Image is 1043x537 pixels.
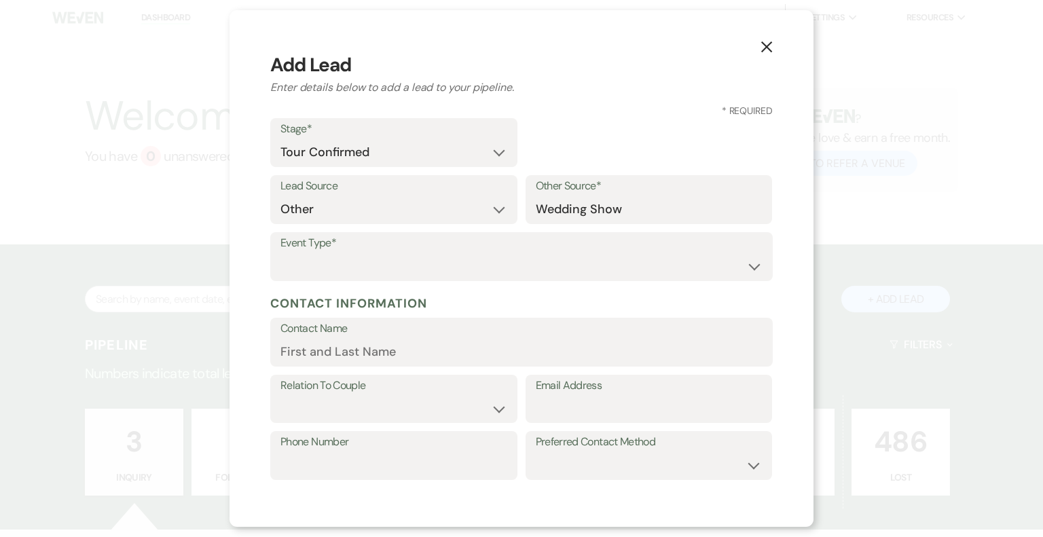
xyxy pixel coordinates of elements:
[270,51,773,79] h3: Add Lead
[280,177,507,196] label: Lead Source
[280,376,507,396] label: Relation To Couple
[270,104,773,118] h3: * Required
[536,376,763,396] label: Email Address
[270,293,773,314] h5: Contact Information
[270,79,773,96] h2: Enter details below to add a lead to your pipeline.
[280,319,763,339] label: Contact Name
[280,339,763,365] input: First and Last Name
[536,177,763,196] label: Other Source*
[280,234,763,253] label: Event Type*
[536,432,763,452] label: Preferred Contact Method
[280,432,507,452] label: Phone Number
[280,119,507,139] label: Stage*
